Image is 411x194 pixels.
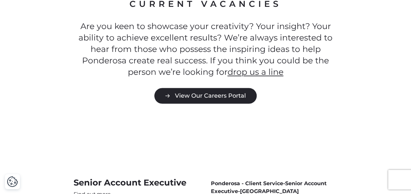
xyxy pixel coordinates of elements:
img: Revisit consent button [7,176,18,187]
a: View Our Careers Portal [154,88,257,103]
span: Ponderosa - Client Service [211,180,283,186]
span: [GEOGRAPHIC_DATA] [240,188,299,194]
a: drop us a line [227,67,283,77]
button: Cookie Settings [7,176,18,187]
p: Are you keen to showcase your creativity? Your insight? Your ability to achieve excellent results... [74,21,338,77]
